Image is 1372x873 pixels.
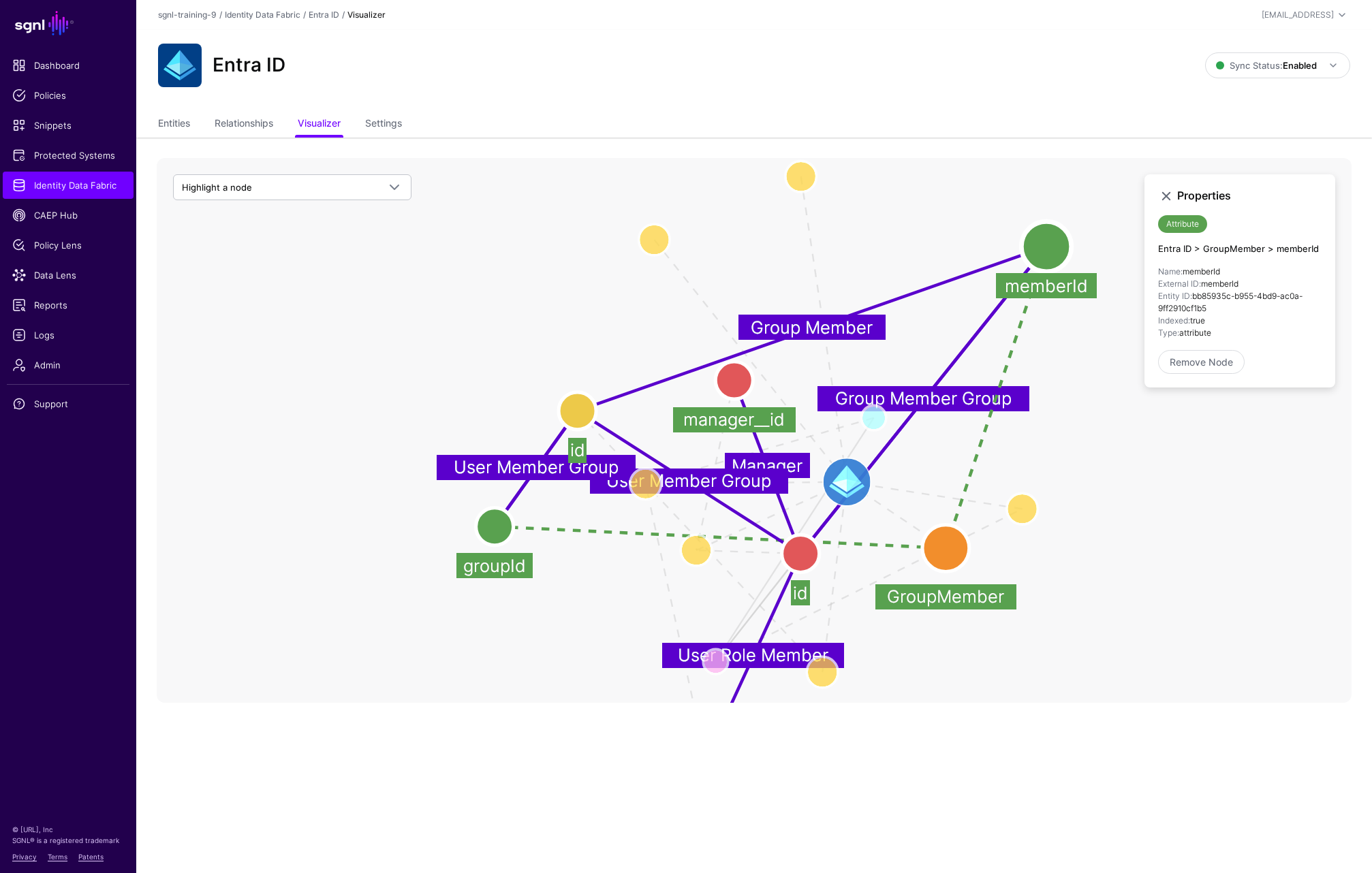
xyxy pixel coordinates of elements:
a: Admin [3,351,134,379]
span: Policies [12,89,124,102]
text: Group Member [751,317,873,338]
div: [EMAIL_ADDRESS] [1262,9,1334,21]
text: User Role Member [678,645,828,665]
div: / [300,9,309,21]
text: id [570,440,585,460]
span: Policy Lens [12,238,124,252]
h3: Properties [1177,189,1322,202]
a: Snippets [3,112,134,139]
a: Patents [78,853,104,861]
a: Protected Systems [3,142,134,169]
li: memberId [1158,278,1322,290]
a: Dashboard [3,52,134,79]
a: Identity Data Fabric [3,172,134,199]
a: Reports [3,291,134,319]
a: Entra ID [309,10,339,20]
a: Policy Lens [3,232,134,259]
text: Manager [732,456,802,476]
li: true [1158,315,1322,327]
div: / [339,9,347,21]
p: © [URL], Inc [12,824,124,835]
strong: Name: [1158,266,1183,276]
span: Admin [12,358,124,372]
a: Identity Data Fabric [225,10,300,20]
text: id [793,583,808,603]
strong: Visualizer [347,10,386,20]
span: CAEP Hub [12,208,124,222]
div: / [217,9,225,21]
a: Logs [3,321,134,349]
strong: Indexed: [1158,315,1190,326]
strong: Type: [1158,328,1179,338]
a: Settings [365,112,402,138]
span: Reports [12,298,124,312]
li: memberId [1158,266,1322,278]
span: Dashboard [12,59,124,72]
a: Entities [158,112,190,138]
a: Data Lens [3,261,134,289]
strong: External ID: [1158,279,1201,289]
a: Terms [48,853,67,861]
span: Protected Systems [12,148,124,162]
img: svg+xml;base64,PHN2ZyB3aWR0aD0iNjQiIGhlaWdodD0iNjQiIHZpZXdCb3g9IjAgMCA2NCA2NCIgZmlsbD0ibm9uZSIgeG... [158,44,202,87]
a: Visualizer [298,112,341,138]
a: CAEP Hub [3,202,134,229]
a: Relationships [215,112,273,138]
span: Attribute [1158,215,1207,233]
span: Highlight a node [182,182,252,193]
a: SGNL [8,8,128,38]
text: Group Member Group [835,388,1012,409]
span: Data Lens [12,268,124,282]
span: Support [12,397,124,411]
strong: Enabled [1283,60,1317,71]
text: User Member Group [606,471,771,491]
text: memberId [1005,276,1088,296]
text: manager__id [683,409,785,430]
text: User Member Group [454,457,619,477]
span: Identity Data Fabric [12,178,124,192]
strong: Entity ID: [1158,291,1192,301]
text: GroupMember [887,586,1004,607]
a: Remove Node [1158,350,1245,374]
span: Snippets [12,118,124,132]
li: attribute [1158,327,1322,339]
text: groupId [463,556,526,576]
a: sgnl-training-9 [158,10,217,20]
span: Logs [12,328,124,342]
h4: Entra ID > GroupMember > memberId [1158,244,1322,255]
li: bb85935c-b955-4bd9-ac0a-9ff2910cf1b5 [1158,290,1322,315]
p: SGNL® is a registered trademark [12,835,124,846]
a: Policies [3,82,134,109]
a: Privacy [12,853,37,861]
span: Sync Status: [1216,60,1317,71]
h2: Entra ID [213,54,285,77]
